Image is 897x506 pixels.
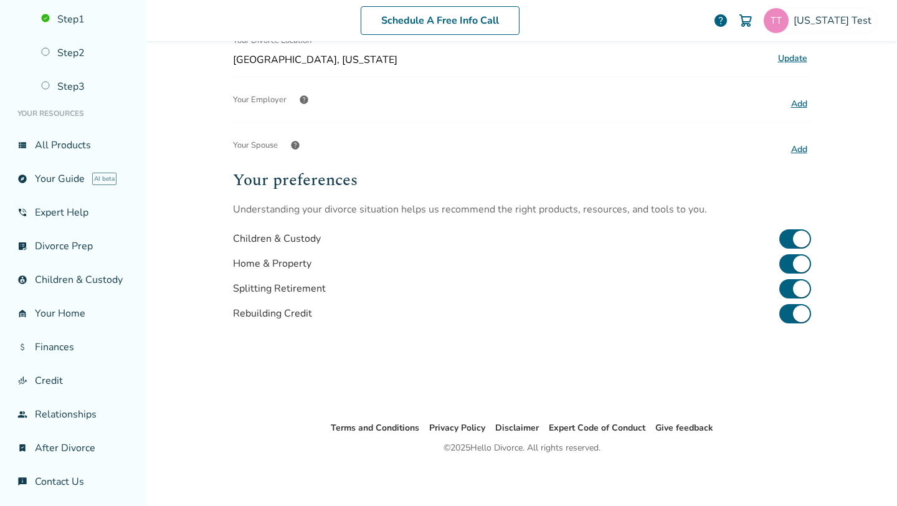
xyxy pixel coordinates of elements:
li: Disclaimer [495,421,539,436]
a: Step2 [34,39,136,67]
a: account_childChildren & Custody [10,265,136,294]
img: Cart [738,13,753,28]
a: Step1 [34,5,136,34]
span: explore [17,174,27,184]
span: view_list [17,140,27,150]
a: view_listAll Products [10,131,136,160]
li: Give feedback [655,421,713,436]
button: Update [774,50,811,67]
span: Your Employer [233,87,287,112]
span: [US_STATE] Test [794,14,876,27]
h2: Your preferences [233,168,811,193]
span: help [290,140,300,150]
a: Privacy Policy [429,422,485,434]
div: Home & Property [233,257,311,270]
span: Your Spouse [233,133,278,158]
a: finance_modeCredit [10,366,136,395]
div: Rebuilding Credit [233,307,312,320]
span: garage_home [17,308,27,318]
a: help [713,13,728,28]
span: finance_mode [17,376,27,386]
li: Your Resources [10,101,136,126]
span: group [17,409,27,419]
a: Terms and Conditions [331,422,419,434]
a: garage_homeYour Home [10,299,136,328]
a: chat_infoContact Us [10,467,136,496]
button: Add [787,96,811,112]
span: account_child [17,275,27,285]
span: chat_info [17,477,27,487]
div: Children & Custody [233,232,321,246]
a: Schedule A Free Info Call [361,6,520,35]
div: Splitting Retirement [233,282,326,295]
a: groupRelationships [10,400,136,429]
a: bookmark_checkAfter Divorce [10,434,136,462]
iframe: Chat Widget [835,446,897,506]
span: help [299,95,309,105]
a: Expert Code of Conduct [549,422,645,434]
a: exploreYour GuideAI beta [10,165,136,193]
a: list_alt_checkDivorce Prep [10,232,136,260]
a: attach_moneyFinances [10,333,136,361]
span: bookmark_check [17,443,27,453]
img: hehaba4806@colimarl.com [764,8,789,33]
span: AI beta [92,173,116,185]
p: Understanding your divorce situation helps us recommend the right products, resources, and tools ... [233,203,811,216]
span: attach_money [17,342,27,352]
span: phone_in_talk [17,208,27,217]
a: phone_in_talkExpert Help [10,198,136,227]
span: list_alt_check [17,241,27,251]
div: © 2025 Hello Divorce. All rights reserved. [444,441,600,456]
button: Add [787,141,811,158]
a: Step3 [34,72,136,101]
span: [GEOGRAPHIC_DATA], [US_STATE] [233,53,769,67]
